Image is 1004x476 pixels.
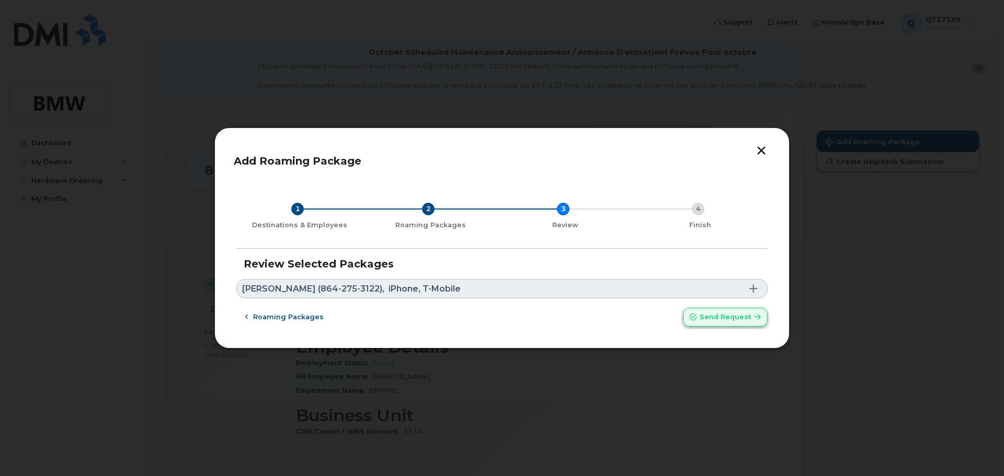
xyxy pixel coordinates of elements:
span: Send request [700,312,751,322]
div: Roaming Packages [367,221,494,229]
button: Send request [683,308,768,327]
h3: Review Selected Packages [244,258,760,270]
div: Destinations & Employees [241,221,359,229]
span: Add Roaming Package [234,155,361,167]
span: [PERSON_NAME] (864-275-3122), [242,285,384,293]
span: Roaming packages [253,312,324,322]
a: [PERSON_NAME] (864-275-3122),iPhone, T-Mobile [236,279,768,298]
div: Finish [637,221,763,229]
div: 2 [422,203,435,215]
span: iPhone, T-Mobile [389,285,461,293]
button: Roaming packages [236,308,333,327]
div: 1 [291,203,304,215]
iframe: Messenger Launcher [959,431,996,468]
div: 4 [692,203,704,215]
